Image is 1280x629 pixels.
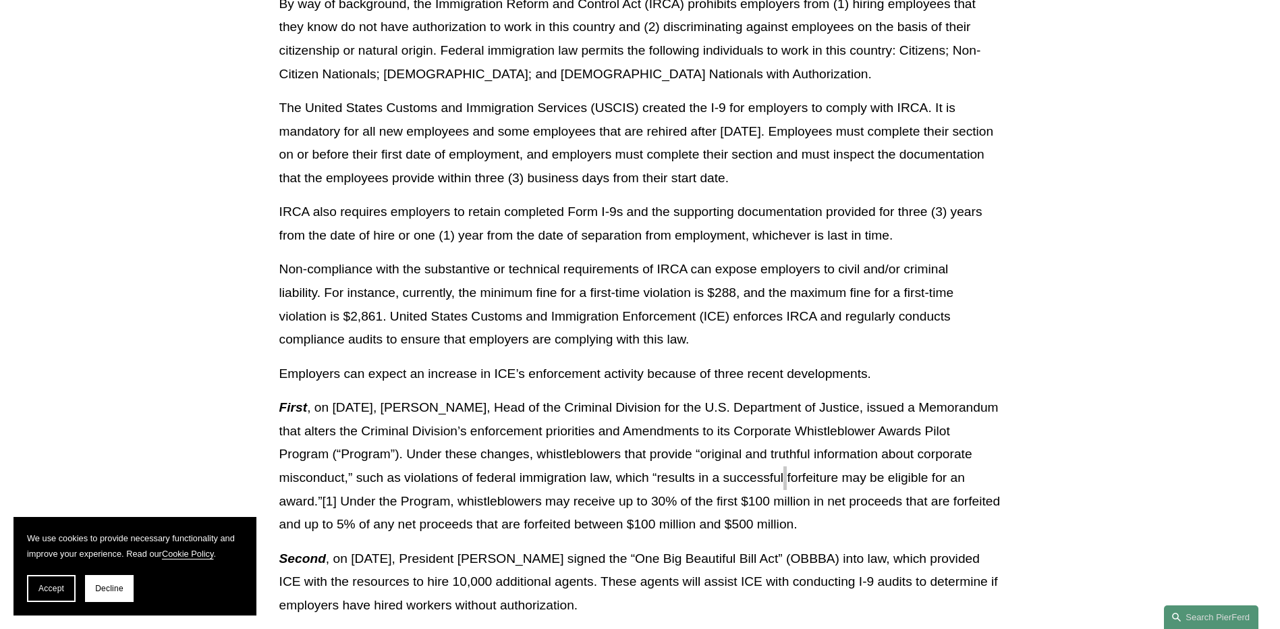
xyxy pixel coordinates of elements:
[27,530,243,562] p: We use cookies to provide necessary functionality and improve your experience. Read our .
[279,551,326,566] em: Second
[38,584,64,593] span: Accept
[279,362,1001,386] p: Employers can expect an increase in ICE’s enforcement activity because of three recent developments.
[95,584,123,593] span: Decline
[1164,605,1258,629] a: Search this site
[162,549,214,559] a: Cookie Policy
[279,258,1001,351] p: Non-compliance with the substantive or technical requirements of IRCA can expose employers to civ...
[279,400,308,414] em: First
[279,547,1001,618] p: , on [DATE], President [PERSON_NAME] signed the “One Big Beautiful Bill Act” (OBBBA) into law, wh...
[85,575,134,602] button: Decline
[13,517,256,616] section: Cookie banner
[279,97,1001,190] p: The United States Customs and Immigration Services (USCIS) created the I-9 for employers to compl...
[279,200,1001,247] p: IRCA also requires employers to retain completed Form I-9s and the supporting documentation provi...
[279,396,1001,536] p: , on [DATE], [PERSON_NAME], Head of the Criminal Division for the U.S. Department of Justice, iss...
[27,575,76,602] button: Accept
